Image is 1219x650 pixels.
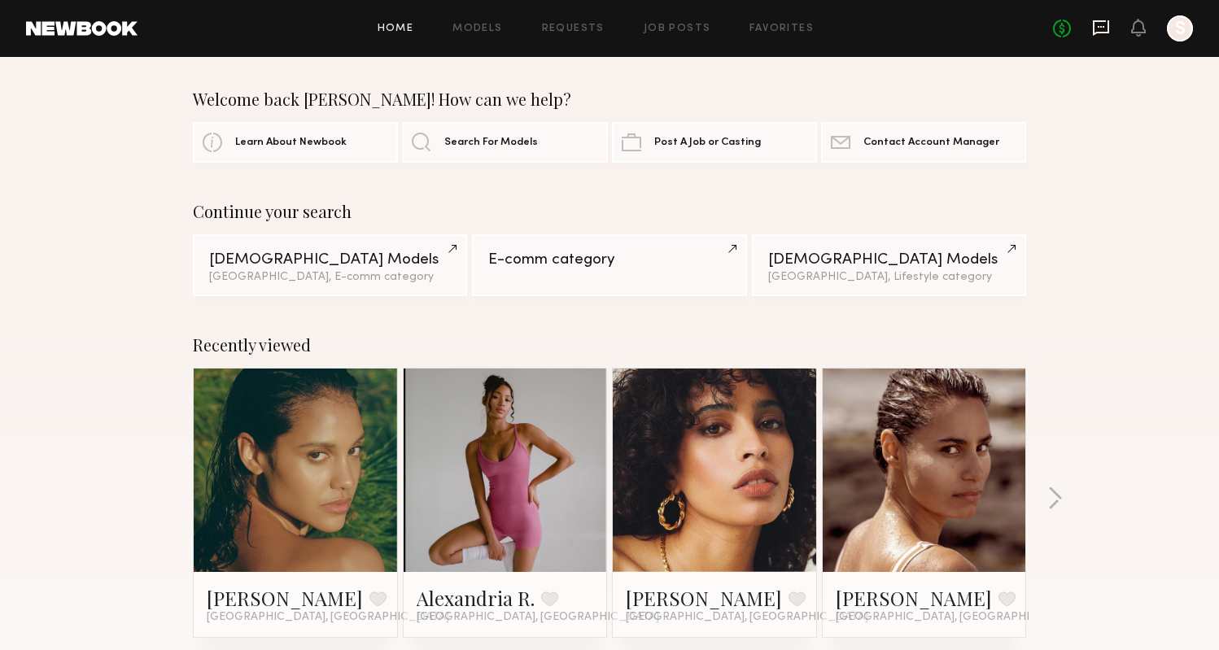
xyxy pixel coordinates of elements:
a: S [1167,15,1193,41]
a: [PERSON_NAME] [207,585,363,611]
a: [DEMOGRAPHIC_DATA] Models[GEOGRAPHIC_DATA], E-comm category [193,234,467,296]
div: [GEOGRAPHIC_DATA], E-comm category [209,272,451,283]
span: [GEOGRAPHIC_DATA], [GEOGRAPHIC_DATA] [836,611,1078,624]
a: Job Posts [644,24,711,34]
a: Models [452,24,502,34]
span: Post A Job or Casting [654,137,761,148]
div: E-comm category [488,252,730,268]
div: [GEOGRAPHIC_DATA], Lifestyle category [768,272,1010,283]
span: Learn About Newbook [235,137,347,148]
a: Requests [542,24,605,34]
span: [GEOGRAPHIC_DATA], [GEOGRAPHIC_DATA] [207,611,449,624]
div: Recently viewed [193,335,1026,355]
span: Search For Models [444,137,538,148]
div: Welcome back [PERSON_NAME]! How can we help? [193,89,1026,109]
span: [GEOGRAPHIC_DATA], [GEOGRAPHIC_DATA] [417,611,659,624]
a: E-comm category [472,234,746,296]
a: Learn About Newbook [193,122,398,163]
div: Continue your search [193,202,1026,221]
a: [DEMOGRAPHIC_DATA] Models[GEOGRAPHIC_DATA], Lifestyle category [752,234,1026,296]
a: Contact Account Manager [821,122,1026,163]
a: Home [378,24,414,34]
div: [DEMOGRAPHIC_DATA] Models [209,252,451,268]
a: Alexandria R. [417,585,535,611]
a: [PERSON_NAME] [626,585,782,611]
a: Post A Job or Casting [612,122,817,163]
a: Search For Models [402,122,607,163]
span: [GEOGRAPHIC_DATA], [GEOGRAPHIC_DATA] [626,611,868,624]
div: [DEMOGRAPHIC_DATA] Models [768,252,1010,268]
a: [PERSON_NAME] [836,585,992,611]
a: Favorites [749,24,814,34]
span: Contact Account Manager [863,137,999,148]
